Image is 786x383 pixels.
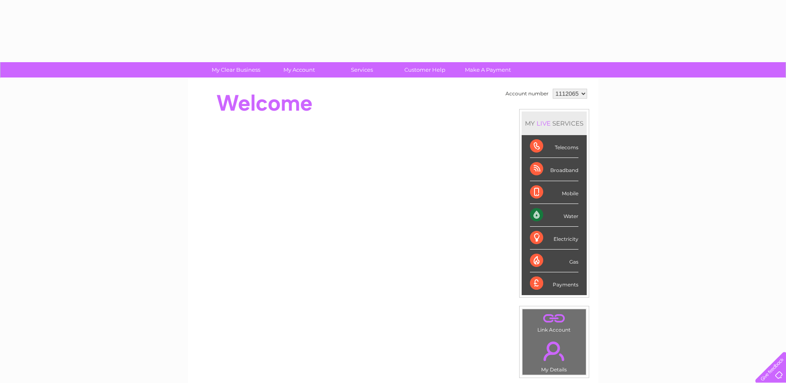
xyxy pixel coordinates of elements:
[530,135,578,158] div: Telecoms
[530,158,578,181] div: Broadband
[525,337,584,366] a: .
[454,62,522,78] a: Make A Payment
[202,62,270,78] a: My Clear Business
[535,119,552,127] div: LIVE
[530,250,578,272] div: Gas
[530,181,578,204] div: Mobile
[391,62,459,78] a: Customer Help
[265,62,333,78] a: My Account
[530,272,578,295] div: Payments
[525,311,584,326] a: .
[503,87,551,101] td: Account number
[530,204,578,227] div: Water
[530,227,578,250] div: Electricity
[522,309,586,335] td: Link Account
[328,62,396,78] a: Services
[522,112,587,135] div: MY SERVICES
[522,335,586,375] td: My Details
